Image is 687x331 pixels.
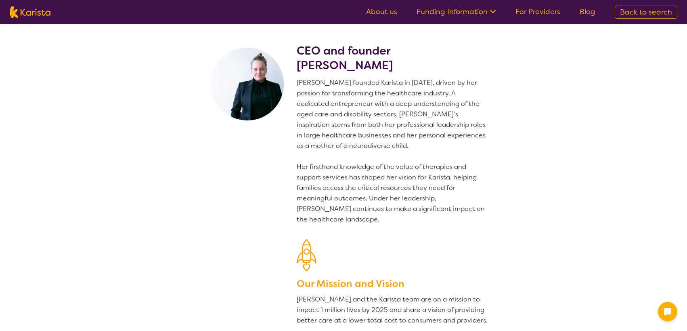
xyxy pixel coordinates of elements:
img: Our Mission [297,239,316,271]
a: About us [366,7,397,17]
a: Back to search [615,6,677,19]
a: Funding Information [417,7,496,17]
h2: CEO and founder [PERSON_NAME] [297,44,489,73]
h3: Our Mission and Vision [297,276,489,291]
a: For Providers [515,7,560,17]
span: Back to search [620,7,672,17]
a: Blog [580,7,595,17]
p: [PERSON_NAME] founded Karista in [DATE], driven by her passion for transforming the healthcare in... [297,78,489,225]
p: [PERSON_NAME] and the Karista team are on a mission to impact 1 million lives by 2025 and share a... [297,294,489,326]
img: Karista logo [10,6,50,18]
